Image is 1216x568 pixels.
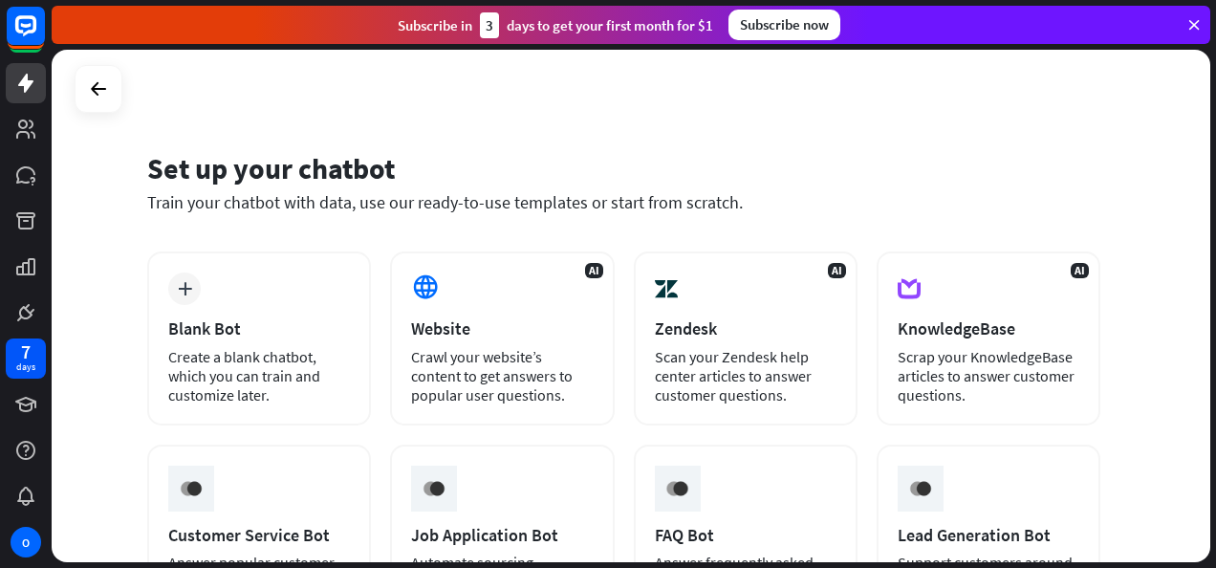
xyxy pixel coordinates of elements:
[21,343,31,360] div: 7
[11,527,41,557] div: O
[480,12,499,38] div: 3
[6,339,46,379] a: 7 days
[398,12,713,38] div: Subscribe in days to get your first month for $1
[16,360,35,374] div: days
[728,10,840,40] div: Subscribe now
